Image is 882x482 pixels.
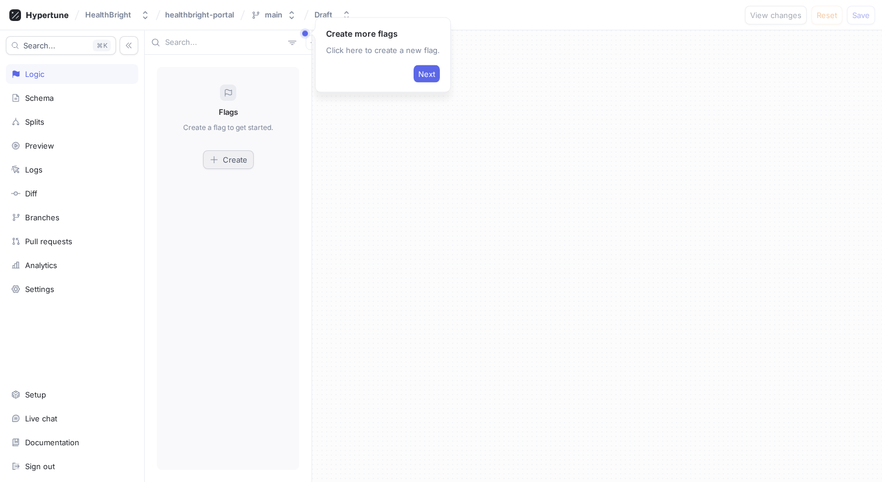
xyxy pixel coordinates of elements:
div: Branches [25,213,60,222]
div: Draft [314,10,332,20]
div: Live chat [25,414,57,423]
div: Sign out [25,462,55,471]
button: Reset [811,6,842,24]
div: Analytics [25,261,57,270]
button: HealthBright [80,5,155,24]
div: Pull requests [25,237,72,246]
span: Save [852,12,870,19]
div: Splits [25,117,44,126]
div: Documentation [25,438,79,447]
div: Diff [25,189,37,198]
a: Documentation [6,432,138,452]
button: Save [847,6,875,24]
div: Preview [25,141,54,150]
button: Draft [310,5,356,24]
p: Flags [219,107,238,118]
div: K [93,40,111,51]
span: View changes [750,12,801,19]
div: Settings [25,284,54,294]
div: main [265,10,282,20]
button: main [246,5,301,24]
span: Reset [817,12,837,19]
input: Search... [165,37,283,48]
div: Schema [25,93,54,103]
span: healthbright-portal [165,10,234,19]
div: Setup [25,390,46,399]
span: Create [223,156,247,163]
div: HealthBright [85,10,131,20]
button: View changes [745,6,807,24]
p: Create a flag to get started. [183,122,273,133]
span: Search... [23,42,55,49]
div: Logs [25,165,43,174]
div: Logic [25,69,44,79]
button: Create [203,150,254,169]
button: Search...K [6,36,116,55]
